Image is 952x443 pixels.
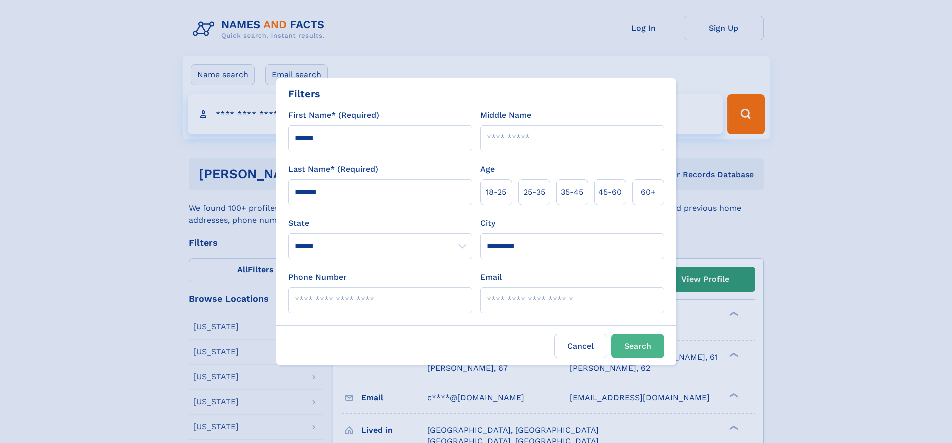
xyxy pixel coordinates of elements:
[480,271,502,283] label: Email
[480,163,495,175] label: Age
[486,186,506,198] span: 18‑25
[288,163,378,175] label: Last Name* (Required)
[288,217,472,229] label: State
[598,186,622,198] span: 45‑60
[641,186,656,198] span: 60+
[554,334,607,358] label: Cancel
[480,217,495,229] label: City
[288,86,320,101] div: Filters
[611,334,664,358] button: Search
[523,186,545,198] span: 25‑35
[561,186,583,198] span: 35‑45
[288,271,347,283] label: Phone Number
[480,109,531,121] label: Middle Name
[288,109,379,121] label: First Name* (Required)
